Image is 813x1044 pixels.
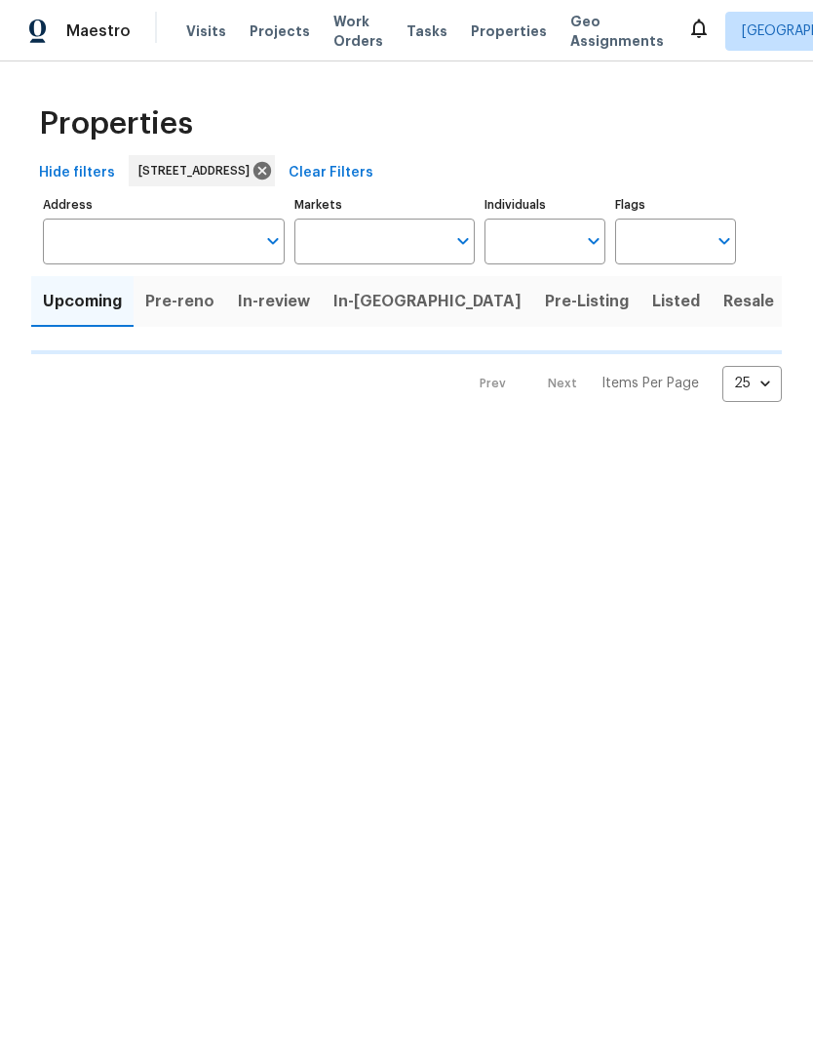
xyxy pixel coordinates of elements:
span: Resale [723,288,774,315]
button: Hide filters [31,155,123,191]
span: Pre-reno [145,288,214,315]
span: Properties [39,114,193,134]
span: Hide filters [39,161,115,185]
span: Clear Filters [289,161,373,185]
span: In-[GEOGRAPHIC_DATA] [333,288,522,315]
button: Open [449,227,477,255]
div: 25 [722,358,782,409]
div: [STREET_ADDRESS] [129,155,275,186]
button: Open [580,227,607,255]
label: Markets [294,199,476,211]
span: In-review [238,288,310,315]
span: Maestro [66,21,131,41]
p: Items Per Page [601,374,699,393]
span: Properties [471,21,547,41]
span: Listed [652,288,700,315]
button: Open [711,227,738,255]
span: Upcoming [43,288,122,315]
span: [STREET_ADDRESS] [138,161,257,181]
nav: Pagination Navigation [461,366,782,402]
span: Work Orders [333,12,383,51]
span: Projects [250,21,310,41]
label: Address [43,199,285,211]
button: Clear Filters [281,155,381,191]
label: Individuals [484,199,605,211]
span: Pre-Listing [545,288,629,315]
span: Geo Assignments [570,12,664,51]
span: Tasks [406,24,447,38]
span: Visits [186,21,226,41]
label: Flags [615,199,736,211]
button: Open [259,227,287,255]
